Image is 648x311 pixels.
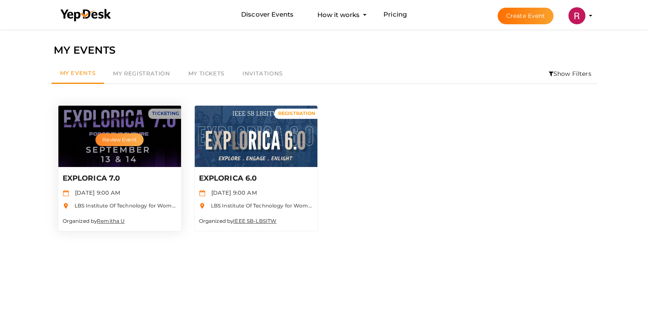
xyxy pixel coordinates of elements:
[188,70,225,77] span: My Tickets
[179,64,233,84] a: My Tickets
[71,189,121,196] span: [DATE] 9:00 AM
[63,173,175,184] p: EXPLORICA 7.0
[113,70,170,77] span: My Registration
[241,7,294,23] a: Discover Events
[104,64,179,84] a: My Registration
[199,173,311,184] p: EXPLORICA 6.0
[63,218,125,224] small: Organized by
[315,7,362,23] button: How it works
[97,218,124,224] a: Remitha U
[60,69,96,76] span: My Events
[54,42,595,58] div: MY EVENTS
[383,7,407,23] a: Pricing
[242,70,283,77] span: Invitations
[199,218,277,224] small: Organized by
[52,64,104,84] a: My Events
[63,190,69,196] img: calendar.svg
[95,133,143,146] button: Review Event
[568,7,585,24] img: ACg8ocJ-x1qlAwlkFC_K3RYbL2TLDlF_HMtoe8iFfs2ss7X5MGue-Q=s100
[543,64,597,84] li: Show Filters
[233,64,292,84] a: Invitations
[498,8,554,24] button: Create Event
[207,189,257,196] span: [DATE] 9:00 AM
[199,190,205,196] img: calendar.svg
[199,203,205,209] img: location.svg
[63,203,69,209] img: location.svg
[233,218,276,224] a: IEEE SB-LBSITW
